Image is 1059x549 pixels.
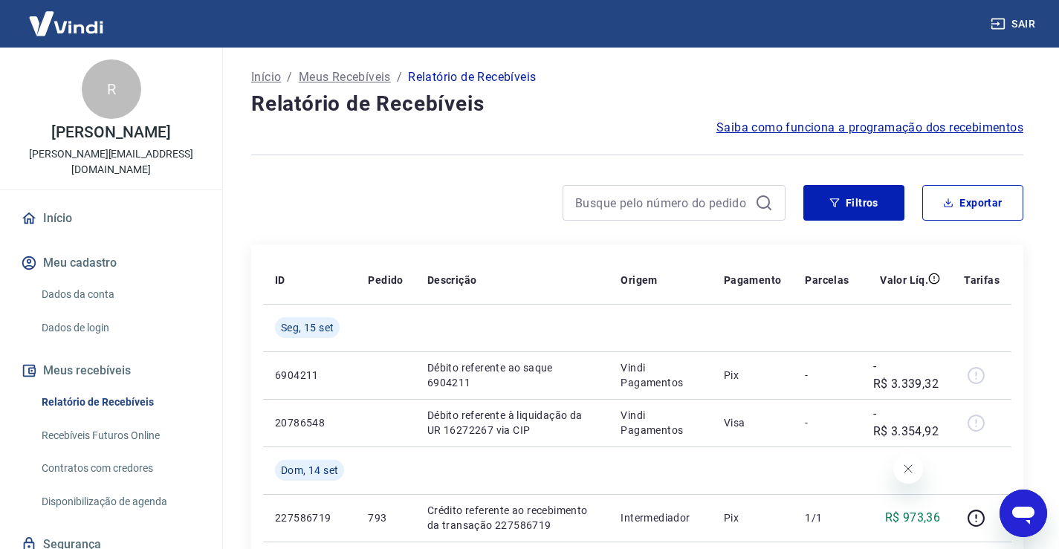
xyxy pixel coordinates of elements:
p: R$ 973,36 [885,509,941,527]
h4: Relatório de Recebíveis [251,89,1023,119]
button: Filtros [803,185,904,221]
a: Recebíveis Futuros Online [36,420,204,451]
p: Débito referente ao saque 6904211 [427,360,597,390]
button: Sair [988,10,1041,38]
button: Meus recebíveis [18,354,204,387]
a: Início [18,202,204,235]
p: Vindi Pagamentos [621,408,699,438]
a: Relatório de Recebíveis [36,387,204,418]
p: [PERSON_NAME][EMAIL_ADDRESS][DOMAIN_NAME] [12,146,210,178]
button: Meu cadastro [18,247,204,279]
input: Busque pelo número do pedido [575,192,749,214]
p: 227586719 [275,510,344,525]
p: 20786548 [275,415,344,430]
span: Olá! Precisa de ajuda? [9,10,125,22]
p: Vindi Pagamentos [621,360,699,390]
a: Disponibilização de agenda [36,487,204,517]
div: R [82,59,141,119]
a: Meus Recebíveis [299,68,391,86]
button: Exportar [922,185,1023,221]
p: [PERSON_NAME] [51,125,170,140]
a: Contratos com credores [36,453,204,484]
p: Pix [724,510,782,525]
p: 1/1 [805,510,849,525]
p: ID [275,273,285,288]
p: 6904211 [275,368,344,383]
p: Descrição [427,273,477,288]
a: Início [251,68,281,86]
p: Crédito referente ao recebimento da transação 227586719 [427,503,597,533]
p: Pix [724,368,782,383]
p: / [287,68,292,86]
p: Intermediador [621,510,699,525]
p: - [805,368,849,383]
a: Dados de login [36,313,204,343]
p: Origem [621,273,657,288]
p: Pedido [368,273,403,288]
p: 793 [368,510,403,525]
p: - [805,415,849,430]
p: -R$ 3.339,32 [873,357,941,393]
p: Valor Líq. [880,273,928,288]
p: Relatório de Recebíveis [408,68,536,86]
p: Débito referente à liquidação da UR 16272267 via CIP [427,408,597,438]
iframe: Fechar mensagem [893,454,923,484]
span: Seg, 15 set [281,320,334,335]
p: / [397,68,402,86]
iframe: Botão para abrir a janela de mensagens [1000,490,1047,537]
p: Parcelas [805,273,849,288]
p: Tarifas [964,273,1000,288]
a: Dados da conta [36,279,204,310]
p: Pagamento [724,273,782,288]
a: Saiba como funciona a programação dos recebimentos [716,119,1023,137]
p: Visa [724,415,782,430]
img: Vindi [18,1,114,46]
span: Dom, 14 set [281,463,338,478]
p: -R$ 3.354,92 [873,405,941,441]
